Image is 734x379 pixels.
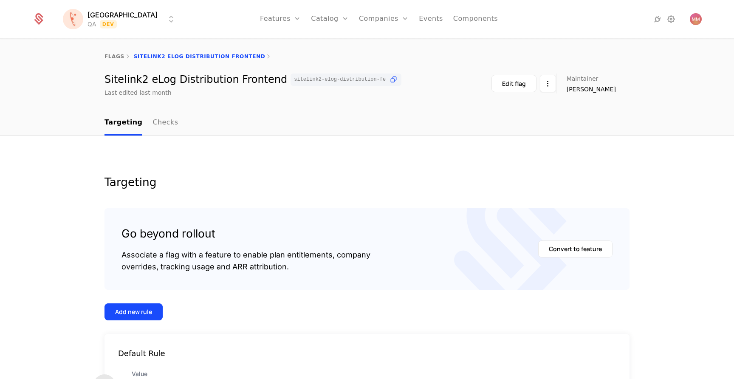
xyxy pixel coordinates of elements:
[491,75,536,92] button: Edit flag
[104,110,142,136] a: Targeting
[88,10,158,20] span: [GEOGRAPHIC_DATA]
[104,74,401,86] div: Sitelink2 eLog Distribution Frontend
[88,20,96,28] div: QA
[538,240,613,257] button: Convert to feature
[132,370,198,378] span: Value
[104,110,630,136] nav: Main
[152,110,178,136] a: Checks
[652,14,663,24] a: Integrations
[121,225,370,242] div: Go beyond rollout
[294,77,386,82] span: sitelink2-elog-distribution-fe
[567,76,598,82] span: Maintainer
[104,177,630,188] div: Targeting
[104,303,163,320] button: Add new rule
[121,249,370,273] div: Associate a flag with a feature to enable plan entitlements, company overrides, tracking usage an...
[63,9,83,29] img: Florence
[540,75,556,92] button: Select action
[690,13,702,25] img: Marko Milosavljevic
[567,85,616,93] span: [PERSON_NAME]
[100,20,117,28] span: Dev
[115,308,152,316] div: Add new rule
[104,88,172,97] div: Last edited last month
[104,348,630,359] div: Default Rule
[666,14,676,24] a: Settings
[65,10,176,28] button: Select environment
[104,110,178,136] ul: Choose Sub Page
[502,79,526,88] div: Edit flag
[690,13,702,25] button: Open user button
[104,54,124,59] a: flags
